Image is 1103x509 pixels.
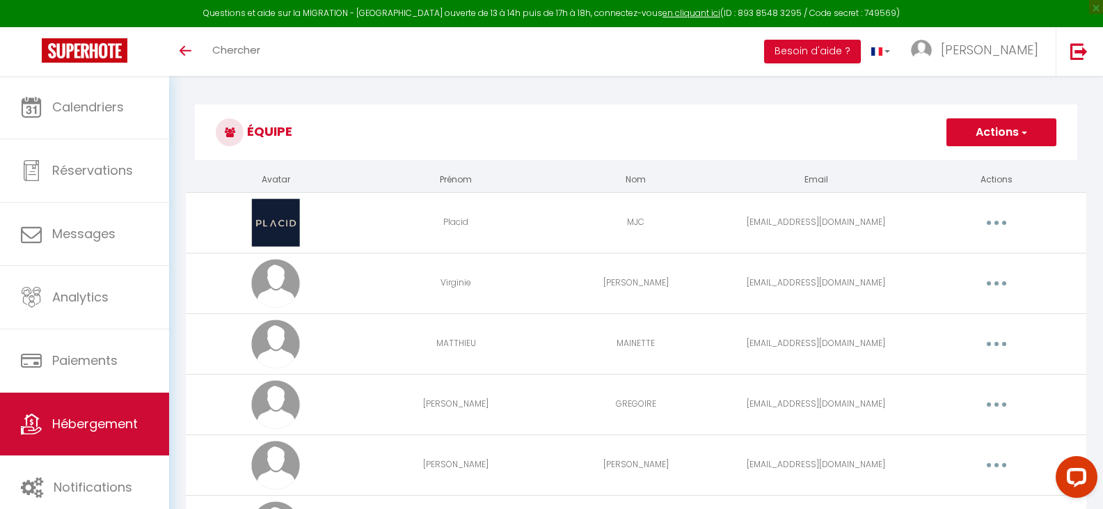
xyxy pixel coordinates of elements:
img: Super Booking [42,38,127,63]
a: ... [PERSON_NAME] [900,27,1056,76]
td: [EMAIL_ADDRESS][DOMAIN_NAME] [726,434,906,495]
span: Analytics [52,288,109,306]
td: [PERSON_NAME] [366,434,546,495]
td: MATTHIEU [366,313,546,374]
th: Prénom [366,168,546,192]
span: Hébergement [52,415,138,432]
td: MJC [546,192,727,253]
span: Notifications [54,478,132,496]
td: [EMAIL_ADDRESS][DOMAIN_NAME] [726,253,906,313]
span: Réservations [52,162,133,179]
span: Messages [52,225,116,242]
a: en cliquant ici [662,7,720,19]
span: Paiements [52,352,118,369]
button: Besoin d'aide ? [764,40,861,63]
th: Actions [906,168,1086,192]
td: [EMAIL_ADDRESS][DOMAIN_NAME] [726,192,906,253]
td: [EMAIL_ADDRESS][DOMAIN_NAME] [726,374,906,434]
td: GREGOIRE [546,374,727,434]
img: logout [1070,42,1088,60]
th: Avatar [186,168,366,192]
span: Calendriers [52,98,124,116]
td: [PERSON_NAME] [366,374,546,434]
img: ... [911,40,932,61]
a: Chercher [202,27,271,76]
th: Email [726,168,906,192]
td: MAINETTE [546,313,727,374]
img: avatar.png [251,259,300,308]
img: avatar.png [251,380,300,429]
img: 17252822258373.jpeg [251,198,301,247]
iframe: LiveChat chat widget [1045,451,1103,509]
td: [PERSON_NAME] [546,434,727,495]
span: [PERSON_NAME] [941,41,1038,58]
img: avatar.png [251,320,300,368]
td: Virginie [366,253,546,313]
img: avatar.png [251,441,300,490]
button: Actions [946,118,1056,146]
th: Nom [546,168,727,192]
span: Chercher [212,42,260,57]
h3: Équipe [195,104,1077,160]
td: Placid [366,192,546,253]
td: [PERSON_NAME] [546,253,727,313]
td: [EMAIL_ADDRESS][DOMAIN_NAME] [726,313,906,374]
